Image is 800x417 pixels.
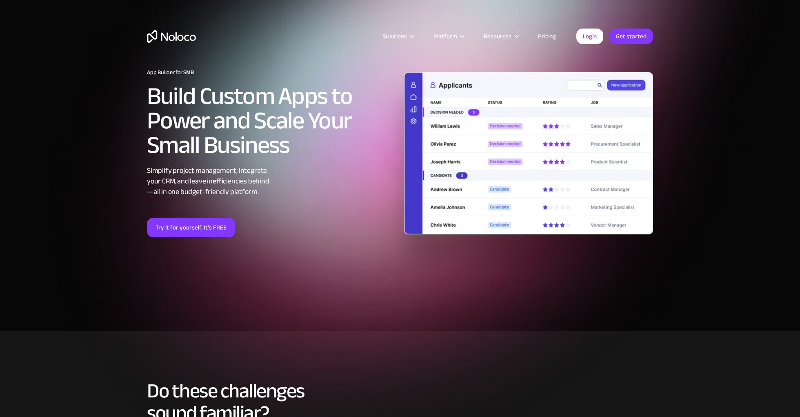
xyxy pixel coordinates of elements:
[147,30,196,43] a: home
[147,218,235,237] a: Try it for yourself. It’s FREE
[383,31,407,42] div: Solutions
[147,165,396,197] div: Simplify project management, integrate your CRM, and leave inefficiencies behind —all in one budg...
[473,31,528,42] div: Resources
[528,31,566,42] a: Pricing
[433,31,457,42] div: Platform
[373,31,423,42] div: Solutions
[423,31,473,42] div: Platform
[609,29,653,44] a: Get started
[576,29,603,44] a: Login
[484,31,511,42] div: Resources
[147,84,396,157] h2: Build Custom Apps to Power and Scale Your Small Business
